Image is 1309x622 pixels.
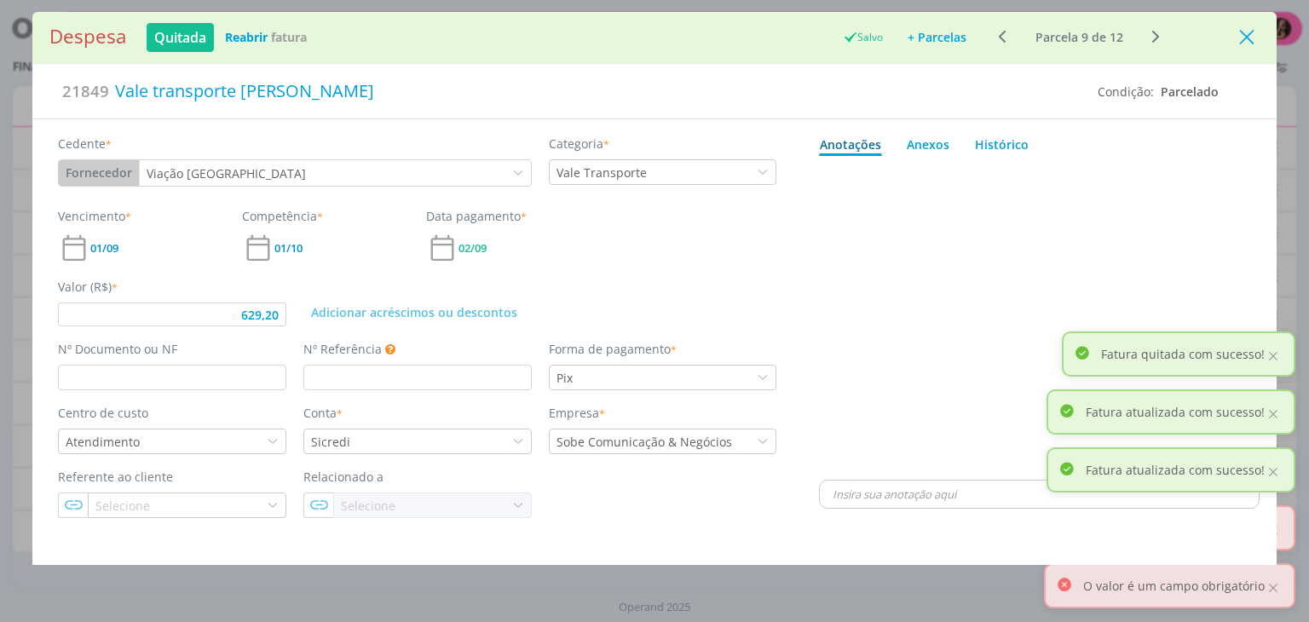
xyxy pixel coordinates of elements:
[95,497,153,515] div: Selecione
[89,497,153,515] div: Selecione
[897,26,977,49] button: + Parcelas
[90,243,118,254] span: 01/09
[549,404,605,422] label: Empresa
[58,135,112,153] label: Cedente
[341,497,399,515] div: Selecione
[58,278,118,296] label: Valor (R$)
[225,29,268,45] b: Reabrir
[66,433,143,451] div: Atendimento
[58,207,131,225] label: Vencimento
[907,135,949,153] div: Anexos
[458,243,487,254] span: 02/09
[843,30,883,45] div: Salvo
[556,164,650,181] div: Vale Transporte
[214,26,318,49] button: ReabrirFatura
[1028,27,1131,48] button: Parcela 9 de 12
[147,23,214,52] button: Quitada
[311,433,354,451] div: Sicredi
[59,433,143,451] div: Atendimento
[303,340,382,358] label: Nº Referência
[334,497,399,515] div: Selecione
[549,135,609,153] label: Categoria
[58,468,173,486] label: Referente ao cliente
[556,369,576,387] div: Pix
[62,79,109,103] span: 21849
[274,243,303,254] span: 01/10
[242,207,323,225] label: Competência
[32,12,1276,565] div: dialog
[426,207,527,225] label: Data pagamento
[1161,84,1219,100] span: Parcelado
[974,128,1029,156] a: Histórico
[49,26,126,49] h1: Despesa
[1234,23,1260,50] button: Close
[819,128,882,156] a: Anotações
[1101,345,1265,363] p: Fatura quitada com sucesso!
[550,164,650,181] div: Vale Transporte
[154,31,206,44] span: Quitada
[1086,461,1265,479] p: Fatura atualizada com sucesso!
[109,72,1084,110] div: Vale transporte [PERSON_NAME]
[140,164,309,182] div: Viação União Santa Cruz
[271,29,307,45] b: Fatura
[550,433,735,451] div: Sobe Comunicação & Negócios
[303,468,383,486] label: Relacionado a
[303,404,343,422] label: Conta
[549,340,677,358] label: Forma de pagamento
[147,164,309,182] div: Viação [GEOGRAPHIC_DATA]
[550,369,576,387] div: Pix
[58,340,177,358] label: Nº Documento ou NF
[1086,403,1265,421] p: Fatura atualizada com sucesso!
[59,160,139,186] button: Fornecedor
[58,404,148,422] label: Centro de custo
[1098,83,1219,101] div: Condição:
[304,433,354,451] div: Sicredi
[556,433,735,451] div: Sobe Comunicação & Negócios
